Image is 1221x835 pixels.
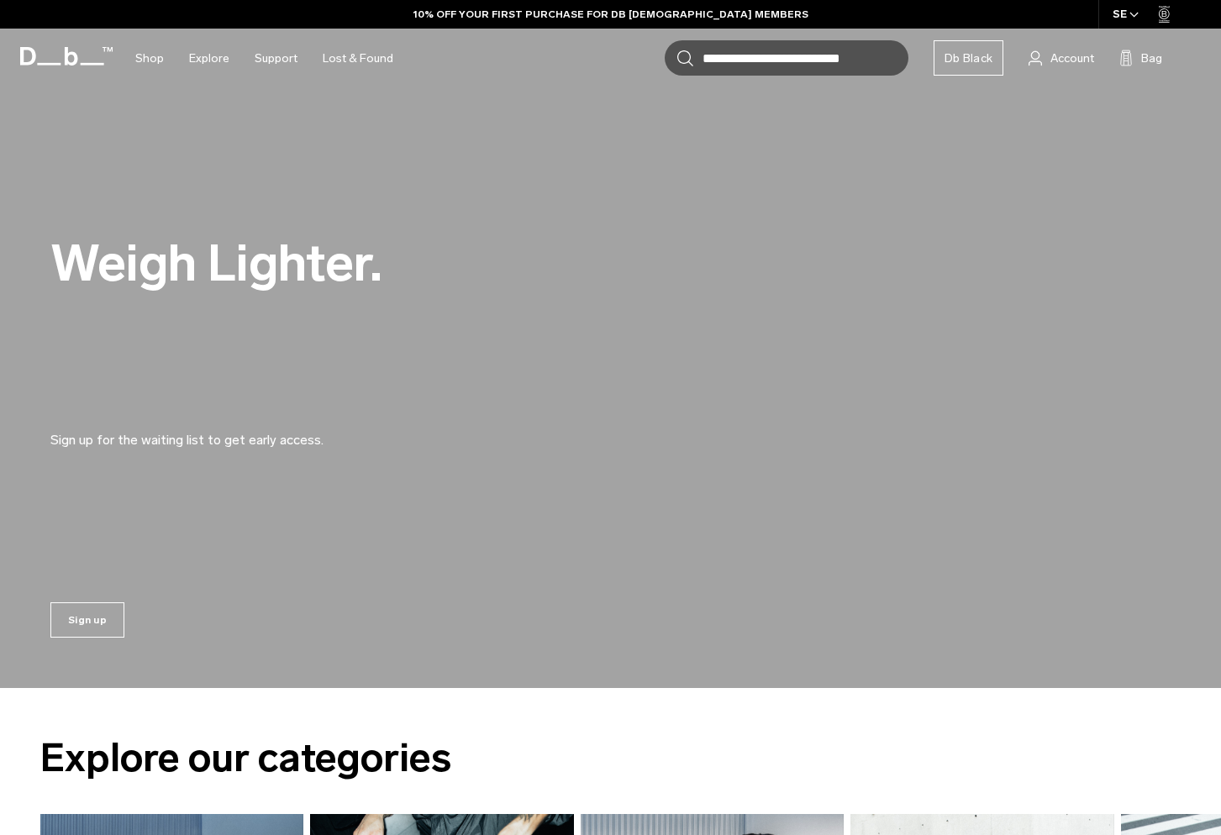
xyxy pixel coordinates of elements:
a: 10% OFF YOUR FIRST PURCHASE FOR DB [DEMOGRAPHIC_DATA] MEMBERS [413,7,808,22]
a: Explore [189,29,229,88]
a: Shop [135,29,164,88]
button: Bag [1119,48,1162,68]
a: Account [1029,48,1094,68]
a: Db Black [934,40,1003,76]
nav: Main Navigation [123,29,406,88]
a: Support [255,29,297,88]
a: Lost & Found [323,29,393,88]
h2: Weigh Lighter. [50,238,807,289]
span: Bag [1141,50,1162,67]
h2: Explore our categories [40,728,1181,788]
span: Account [1050,50,1094,67]
a: Sign up [50,602,124,638]
p: Sign up for the waiting list to get early access. [50,410,454,450]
